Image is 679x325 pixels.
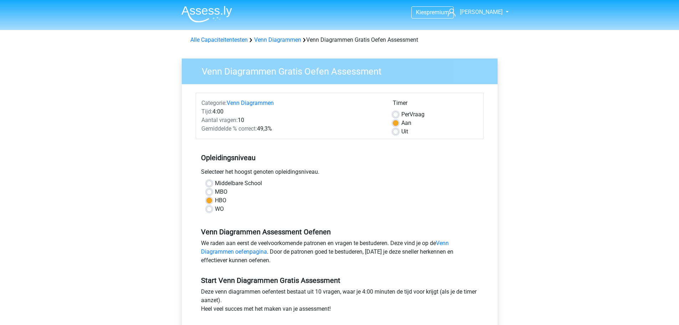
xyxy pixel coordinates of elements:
a: Alle Capaciteitentesten [190,36,248,43]
span: Per [401,111,410,118]
label: Middelbare School [215,179,262,188]
div: 49,3% [196,125,387,133]
a: [PERSON_NAME] [445,8,503,16]
span: Tijd: [201,108,212,115]
div: Venn Diagrammen Gratis Oefen Assessment [187,36,492,44]
h5: Venn Diagrammen Assessment Oefenen [201,228,478,236]
span: Categorie: [201,100,227,106]
span: [PERSON_NAME] [460,9,503,15]
div: Deze venn diagrammen oefentest bestaat uit 10 vragen, waar je 4:00 minuten de tijd voor krijgt (a... [196,288,484,316]
label: HBO [215,196,226,205]
label: Vraag [401,110,425,119]
span: Kies [416,9,427,16]
div: We raden aan eerst de veelvoorkomende patronen en vragen te bestuderen. Deze vind je op de . Door... [196,239,484,268]
h3: Venn Diagrammen Gratis Oefen Assessment [193,63,492,77]
div: 4:00 [196,107,387,116]
div: Selecteer het hoogst genoten opleidingsniveau. [196,168,484,179]
label: Uit [401,127,408,136]
h5: Start Venn Diagrammen Gratis Assessment [201,276,478,285]
img: Assessly [181,6,232,22]
a: Venn Diagrammen [227,100,274,106]
label: Aan [401,119,411,127]
span: premium [427,9,449,16]
a: Kiespremium [412,7,453,17]
a: Venn Diagrammen [254,36,301,43]
label: MBO [215,188,227,196]
span: Aantal vragen: [201,117,238,123]
div: Timer [393,99,478,110]
span: Gemiddelde % correct: [201,125,257,132]
label: WO [215,205,224,213]
h5: Opleidingsniveau [201,151,478,165]
div: 10 [196,116,387,125]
